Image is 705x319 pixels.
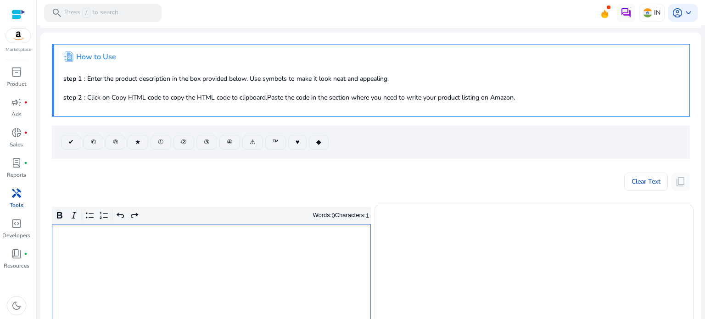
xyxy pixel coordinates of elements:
span: © [91,137,96,147]
button: Clear Text [624,173,668,191]
span: fiber_manual_record [24,252,28,256]
img: in.svg [643,8,652,17]
span: inventory_2 [11,67,22,78]
span: ① [158,137,164,147]
label: 0 [331,212,335,219]
span: donut_small [11,127,22,138]
button: ④ [219,135,240,150]
h4: How to Use [76,53,116,62]
div: Editor toolbar [52,207,371,224]
label: 1 [366,212,369,219]
span: ◆ [316,137,321,147]
span: account_circle [672,7,683,18]
b: step 2 [63,93,82,102]
p: : Click on Copy HTML code to copy the HTML code to clipboard.Paste the code in the section where ... [63,93,680,102]
span: ★ [135,137,141,147]
span: ™ [273,137,279,147]
span: ③ [204,137,210,147]
p: IN [654,5,660,21]
button: ① [151,135,171,150]
p: Resources [4,262,29,270]
p: Sales [10,140,23,149]
span: fiber_manual_record [24,101,28,104]
span: ⚠ [250,137,256,147]
span: search [51,7,62,18]
span: dark_mode [11,300,22,311]
span: ✔ [68,137,74,147]
span: lab_profile [11,157,22,168]
span: book_4 [11,248,22,259]
p: Product [6,80,26,88]
button: ★ [128,135,148,150]
b: step 1 [63,74,82,83]
button: ™ [265,135,286,150]
img: amazon.svg [6,29,31,43]
span: ♥ [296,137,299,147]
span: ④ [227,137,233,147]
p: Developers [2,231,30,240]
span: handyman [11,188,22,199]
p: Press to search [64,8,118,18]
button: ⚠ [242,135,263,150]
button: ◆ [309,135,329,150]
p: : Enter the product description in the box provided below. Use symbols to make it look neat and a... [63,74,680,84]
button: © [84,135,103,150]
button: ♥ [288,135,307,150]
p: Ads [11,110,22,118]
span: Clear Text [632,173,660,191]
p: Marketplace [6,46,31,53]
button: ③ [196,135,217,150]
span: campaign [11,97,22,108]
span: ® [113,137,118,147]
div: Words: Characters: [313,210,369,221]
span: / [82,8,90,18]
button: ② [173,135,194,150]
button: ® [106,135,125,150]
span: fiber_manual_record [24,161,28,165]
button: ✔ [61,135,81,150]
span: code_blocks [11,218,22,229]
span: keyboard_arrow_down [683,7,694,18]
span: fiber_manual_record [24,131,28,134]
p: Reports [7,171,26,179]
span: ② [181,137,187,147]
p: Tools [10,201,23,209]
